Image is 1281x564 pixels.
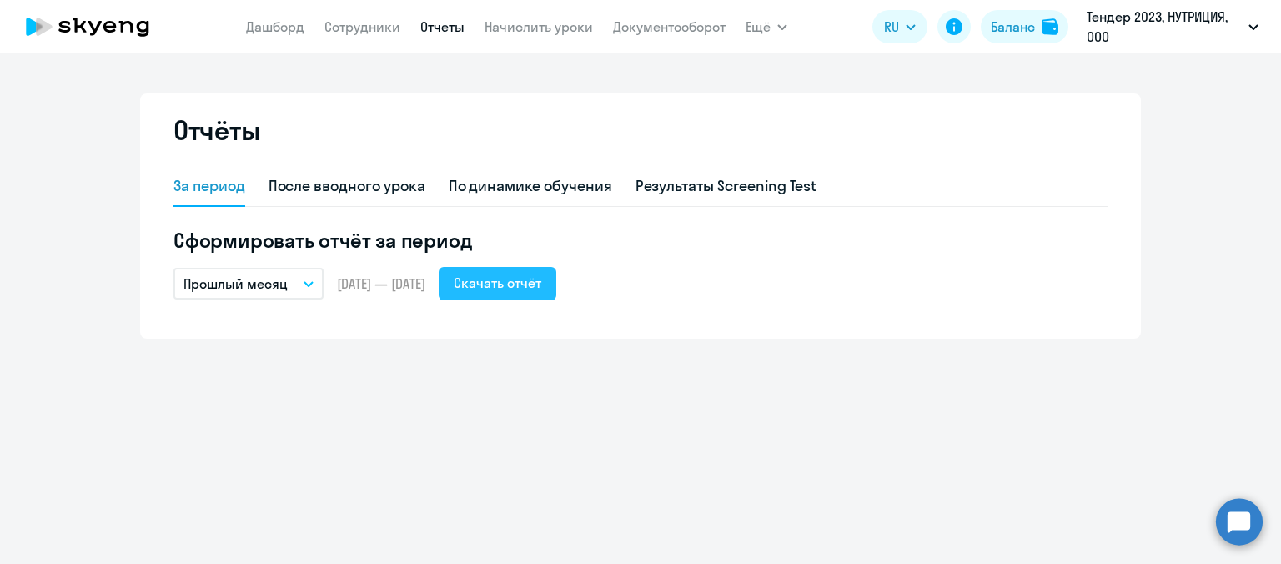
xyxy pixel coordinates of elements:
button: Ещё [746,10,787,43]
button: Скачать отчёт [439,267,556,300]
img: balance [1042,18,1058,35]
a: Дашборд [246,18,304,35]
button: Прошлый месяц [173,268,324,300]
div: За период [173,175,245,197]
span: Ещё [746,17,771,37]
a: Сотрудники [324,18,400,35]
a: Отчеты [420,18,465,35]
div: Результаты Screening Test [635,175,817,197]
span: RU [884,17,899,37]
div: После вводного урока [269,175,425,197]
h2: Отчёты [173,113,260,147]
button: Тендер 2023, НУТРИЦИЯ, ООО [1078,7,1267,47]
p: Тендер 2023, НУТРИЦИЯ, ООО [1087,7,1242,47]
div: Скачать отчёт [454,273,541,293]
div: По динамике обучения [449,175,612,197]
p: Прошлый месяц [183,274,288,294]
a: Начислить уроки [485,18,593,35]
div: Баланс [991,17,1035,37]
button: RU [872,10,927,43]
span: [DATE] — [DATE] [337,274,425,293]
a: Документооборот [613,18,726,35]
button: Балансbalance [981,10,1068,43]
h5: Сформировать отчёт за период [173,227,1108,254]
